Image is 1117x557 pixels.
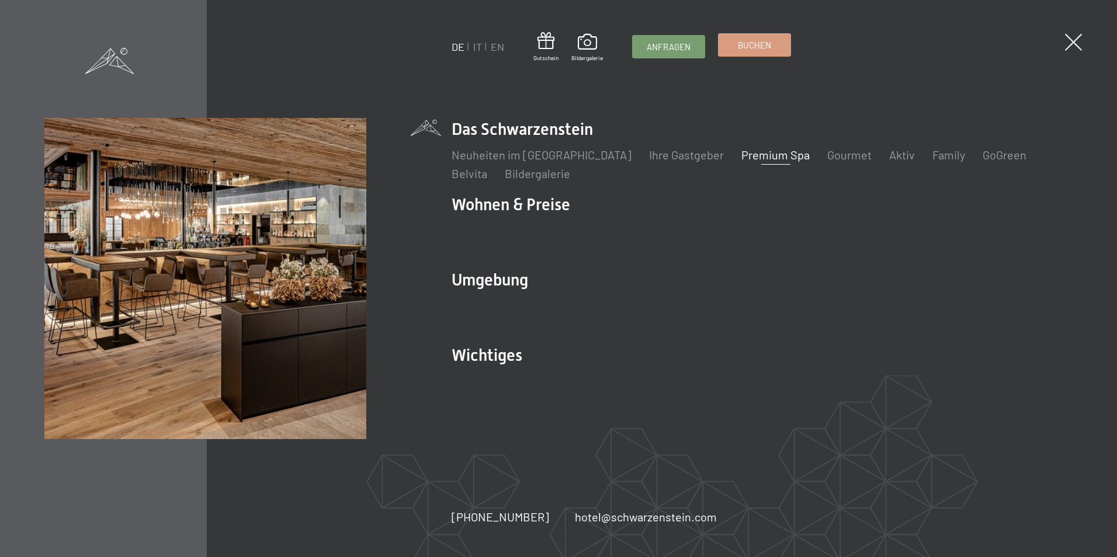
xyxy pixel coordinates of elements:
[452,166,487,180] a: Belvita
[452,40,464,53] a: DE
[647,41,691,53] span: Anfragen
[533,32,558,62] a: Gutschein
[533,54,558,62] span: Gutschein
[827,148,872,162] a: Gourmet
[473,40,482,53] a: IT
[571,54,603,62] span: Bildergalerie
[571,34,603,62] a: Bildergalerie
[649,148,724,162] a: Ihre Gastgeber
[719,34,790,56] a: Buchen
[452,148,632,162] a: Neuheiten im [GEOGRAPHIC_DATA]
[932,148,965,162] a: Family
[741,148,810,162] a: Premium Spa
[575,509,717,525] a: hotel@schwarzenstein.com
[889,148,915,162] a: Aktiv
[452,510,549,524] span: [PHONE_NUMBER]
[452,509,549,525] a: [PHONE_NUMBER]
[491,40,504,53] a: EN
[983,148,1026,162] a: GoGreen
[505,166,570,180] a: Bildergalerie
[738,39,771,51] span: Buchen
[633,36,705,58] a: Anfragen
